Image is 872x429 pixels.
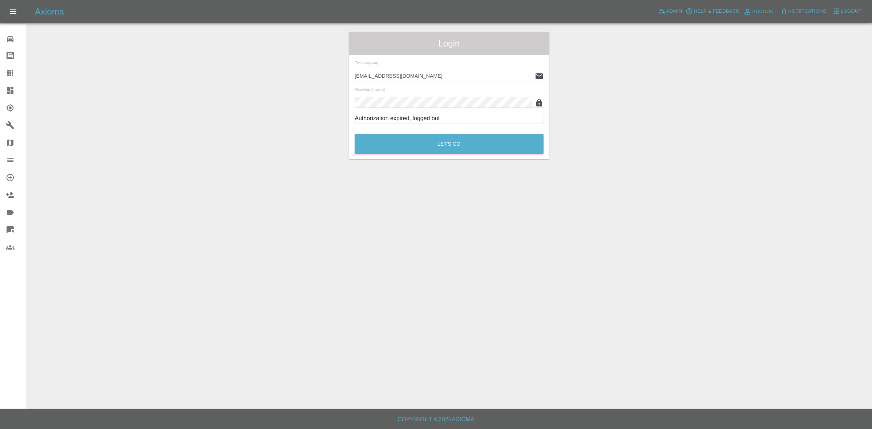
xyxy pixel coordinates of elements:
span: Account [752,8,777,16]
h6: Copyright © 2025 Axioma [6,414,866,425]
span: Login [355,38,544,49]
button: Help & Feedback [684,6,741,17]
a: Account [741,6,779,17]
span: Admin [666,7,682,16]
span: Help & Feedback [694,7,739,16]
button: Logout [831,6,863,17]
button: Notifications [779,6,828,17]
span: Notifications [788,7,826,16]
span: Password [355,87,385,92]
span: Email [355,61,378,65]
div: Authorization expired, logged out [355,114,544,123]
h5: Axioma [35,6,64,17]
span: Logout [841,7,861,16]
small: (required) [364,62,378,65]
small: (required) [372,88,385,92]
a: Admin [657,6,684,17]
button: Open drawer [4,3,22,20]
button: Let's Go [355,134,544,154]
